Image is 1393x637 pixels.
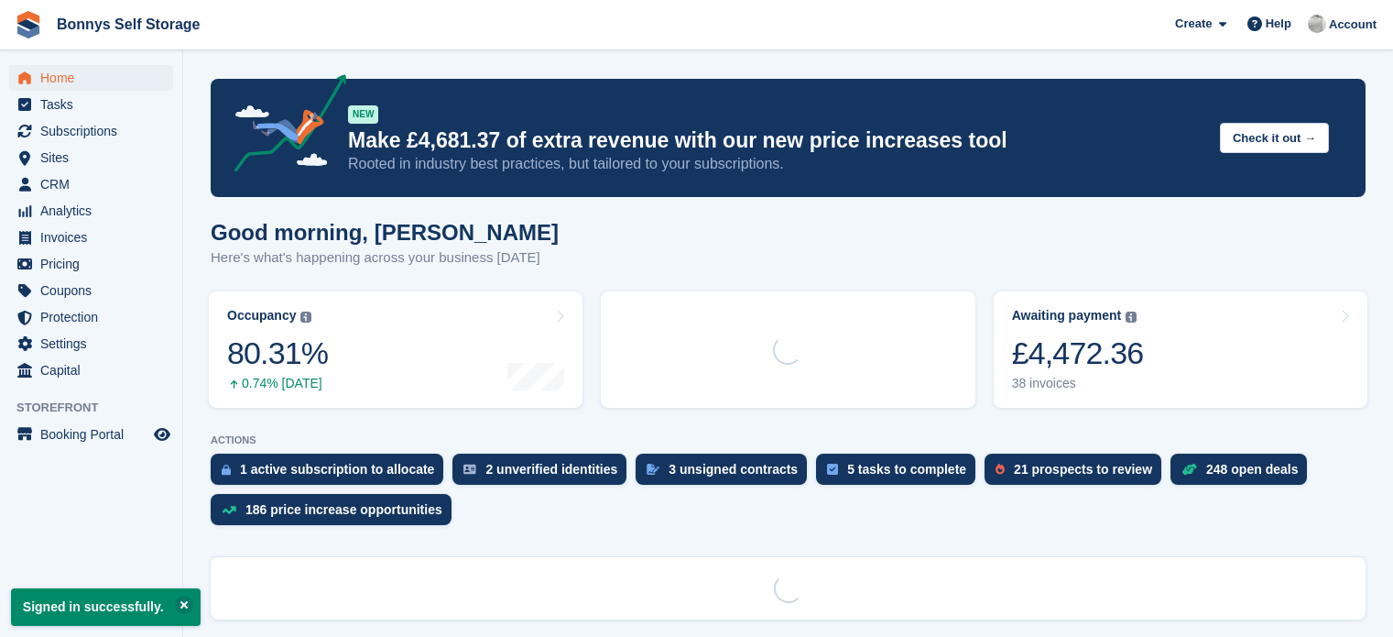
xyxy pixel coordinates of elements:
[222,464,231,476] img: active_subscription_to_allocate_icon-d502201f5373d7db506a760aba3b589e785aa758c864c3986d89f69b8ff3...
[211,220,559,245] h1: Good morning, [PERSON_NAME]
[463,464,476,475] img: verify_identity-adf6edd0f0f0b5bbfe63781bf79b02c33cf7c696d77639b501bdc392416b5a36.svg
[1206,462,1298,477] div: 248 open deals
[9,225,173,250] a: menu
[40,422,150,447] span: Booking Portal
[227,376,328,391] div: 0.74% [DATE]
[211,454,452,494] a: 1 active subscription to allocate
[40,331,150,357] span: Settings
[219,74,347,179] img: price-adjustments-announcement-icon-8257ccfd72463d97f412b2fc003d46551f7dbcb40ab6d574587a9cd5c0d94...
[348,154,1205,174] p: Rooted in industry best practices, but tailored to your subscriptions.
[40,65,150,91] span: Home
[1220,123,1329,153] button: Check it out →
[245,502,442,517] div: 186 price increase opportunities
[151,423,173,445] a: Preview store
[211,247,559,269] p: Here's what's happening across your business [DATE]
[300,312,311,323] img: icon-info-grey-7440780725fd019a000dd9b08b2336e03edf1995a4989e88bcd33f0948082b44.svg
[1308,15,1326,33] img: James Bonny
[227,308,296,324] div: Occupancy
[40,198,150,224] span: Analytics
[9,145,173,170] a: menu
[240,462,434,477] div: 1 active subscription to allocate
[1012,335,1144,372] div: £4,472.36
[9,331,173,357] a: menu
[985,454,1170,494] a: 21 prospects to review
[827,464,838,475] img: task-75834270c22a3079a89374b754ae025e5fb1db73e45f91037f5363f120a921f8.svg
[847,462,966,477] div: 5 tasks to complete
[40,278,150,303] span: Coupons
[9,357,173,383] a: menu
[348,127,1205,154] p: Make £4,681.37 of extra revenue with our new price increases tool
[1170,454,1316,494] a: 248 open deals
[1266,15,1291,33] span: Help
[40,225,150,250] span: Invoices
[636,454,816,494] a: 3 unsigned contracts
[1329,16,1377,34] span: Account
[1012,308,1122,324] div: Awaiting payment
[222,506,236,514] img: price_increase_opportunities-93ffe204e8149a01c8c9dc8f82e8f89637d9d84a8eef4429ea346261dce0b2c0.svg
[1181,463,1197,476] img: deal-1b604bf984904fb50ccaf53a9ad4b4a5d6e5aea283cecdc64d6e3604feb123c2.svg
[647,464,659,475] img: contract_signature_icon-13c848040528278c33f63329250d36e43548de30e8caae1d1a13099fd9432cc5.svg
[40,92,150,117] span: Tasks
[11,588,201,626] p: Signed in successfully.
[1012,376,1144,391] div: 38 invoices
[40,171,150,197] span: CRM
[40,357,150,383] span: Capital
[9,171,173,197] a: menu
[16,399,182,417] span: Storefront
[227,335,328,372] div: 80.31%
[669,462,798,477] div: 3 unsigned contracts
[9,92,173,117] a: menu
[9,65,173,91] a: menu
[348,105,378,124] div: NEW
[485,462,617,477] div: 2 unverified identities
[9,198,173,224] a: menu
[9,118,173,144] a: menu
[994,291,1367,408] a: Awaiting payment £4,472.36 38 invoices
[452,454,636,494] a: 2 unverified identities
[15,11,42,38] img: stora-icon-8386f47178a22dfd0bd8f6a31ec36ba5ce8667c1dd55bd0f319d3a0aa187defe.svg
[40,118,150,144] span: Subscriptions
[40,145,150,170] span: Sites
[40,304,150,330] span: Protection
[816,454,985,494] a: 5 tasks to complete
[211,494,461,534] a: 186 price increase opportunities
[996,464,1005,475] img: prospect-51fa495bee0391a8d652442698ab0144808aea92771e9ea1ae160a38d050c398.svg
[9,304,173,330] a: menu
[211,434,1366,446] p: ACTIONS
[40,251,150,277] span: Pricing
[1014,462,1152,477] div: 21 prospects to review
[49,9,207,39] a: Bonnys Self Storage
[1126,312,1137,323] img: icon-info-grey-7440780725fd019a000dd9b08b2336e03edf1995a4989e88bcd33f0948082b44.svg
[1175,15,1212,33] span: Create
[9,422,173,447] a: menu
[209,291,582,408] a: Occupancy 80.31% 0.74% [DATE]
[9,251,173,277] a: menu
[9,278,173,303] a: menu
